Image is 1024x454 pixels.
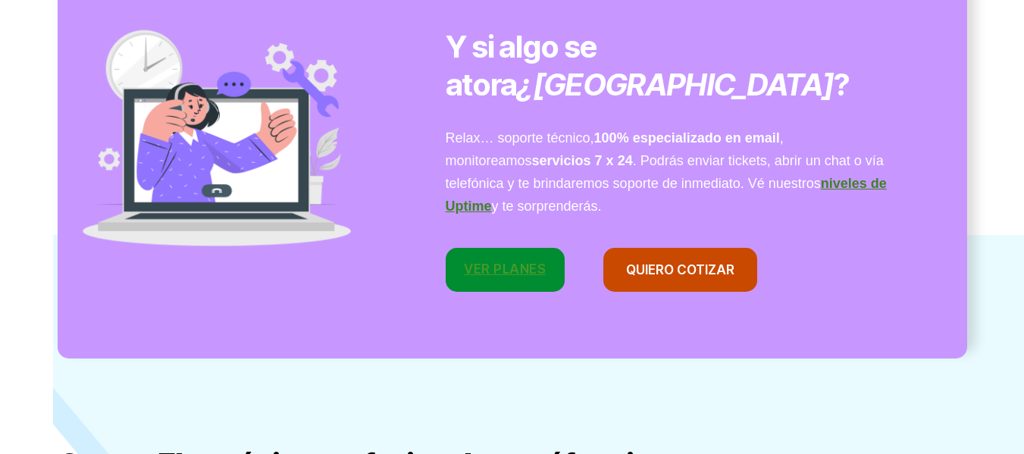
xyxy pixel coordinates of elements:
h3: Y si algo se atora ? [446,28,913,104]
p: Relax… soporte técnico, , monitoreamos . Podrás enviar tickets, abrir un chat o vía telefónica y ... [446,127,913,218]
a: niveles de Uptime [446,176,887,214]
a: VER Planes [446,248,565,293]
strong: 100% especializado en email [594,130,780,146]
a: QUIERO COTIZAR [603,248,757,292]
strong: servicios 7 x 24 [532,153,633,168]
em: ¿[GEOGRAPHIC_DATA] [516,66,833,103]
